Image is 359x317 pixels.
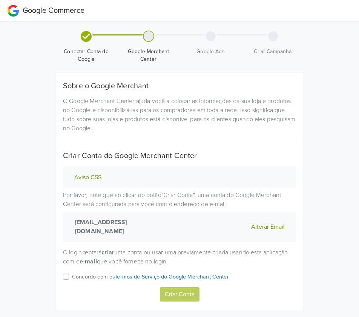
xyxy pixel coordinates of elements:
strong: e-mail [80,258,97,265]
p: Concordo com os [72,273,229,281]
h5: Criar Conta do Google Merchant Center [63,151,296,160]
span: Conectar Conta do Google [58,48,114,63]
div: O Google Merchant Center ajuda você a colocar as informações da sua loja e produtos no Google e d... [57,97,302,133]
button: Alterar Email [249,218,287,236]
span: Criar Campanha [245,48,301,55]
button: Aviso CSS [72,174,104,182]
strong: [EMAIL_ADDRESS][DOMAIN_NAME] [72,218,170,236]
strong: criar [101,249,114,256]
span: Google Ads [183,48,239,55]
span: Google Merchant Center [120,48,176,63]
p: O login tentará uma conta ou usar uma previamente criada usando esta aplicação com o que você for... [63,248,296,266]
a: Termos de Serviço do Google Merchant Center [115,274,229,280]
span: Google Commerce [23,6,84,15]
p: Por favor, note que ao clicar no botão " Criar Conta " , uma conta do Google Merchant Center será... [63,191,296,242]
h5: Sobre o Google Merchant [63,82,296,91]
